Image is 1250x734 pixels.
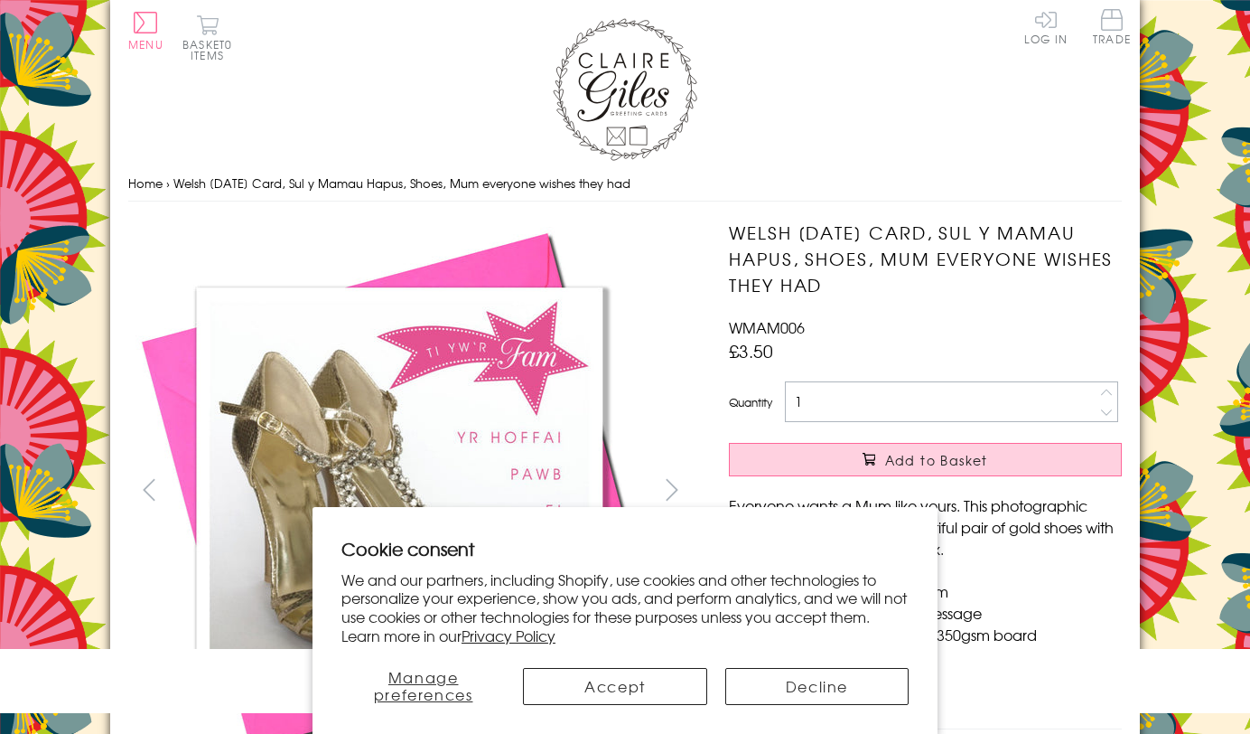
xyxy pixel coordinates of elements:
button: Decline [725,668,909,705]
h1: Welsh [DATE] Card, Sul y Mamau Hapus, Shoes, Mum everyone wishes they had [729,220,1122,297]
a: Log In [1024,9,1068,44]
nav: breadcrumbs [128,165,1122,202]
span: › [166,174,170,192]
button: next [652,469,693,510]
span: £3.50 [729,338,773,363]
button: Accept [523,668,706,705]
p: Everyone wants a Mum like yours. This photographic card has an image of a beautiful pair of gold ... [729,494,1122,560]
span: WMAM006 [729,316,805,338]
button: Add to Basket [729,443,1122,476]
a: Privacy Policy [462,625,555,646]
button: prev [128,469,169,510]
h2: Cookie consent [341,536,909,561]
img: Claire Giles Greetings Cards [553,18,697,161]
a: Home [128,174,163,192]
a: Trade [1093,9,1131,48]
span: Manage preferences [374,666,473,705]
button: Basket0 items [182,14,232,61]
span: Welsh [DATE] Card, Sul y Mamau Hapus, Shoes, Mum everyone wishes they had [173,174,630,192]
span: Trade [1093,9,1131,44]
span: 0 items [191,36,232,63]
label: Quantity [729,394,772,410]
span: Add to Basket [885,451,988,469]
button: Manage preferences [341,668,505,705]
button: Menu [128,12,163,50]
span: Menu [128,36,163,52]
p: We and our partners, including Shopify, use cookies and other technologies to personalize your ex... [341,570,909,645]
